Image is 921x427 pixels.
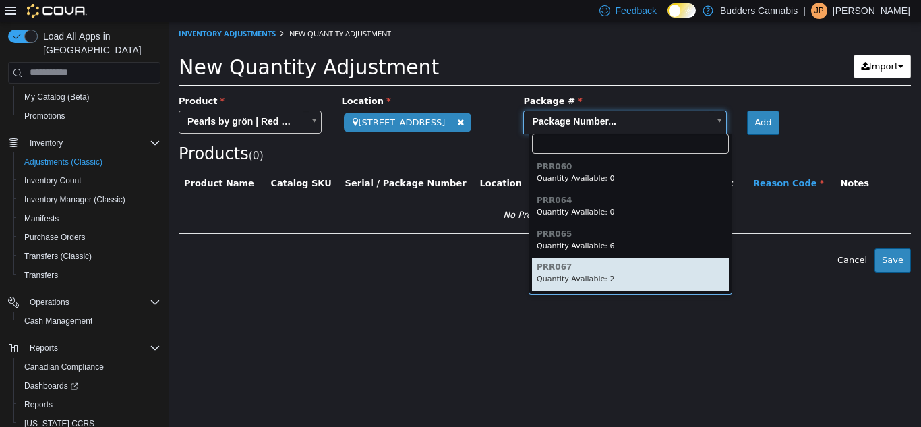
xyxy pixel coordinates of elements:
span: Reports [30,343,58,353]
p: [PERSON_NAME] [833,3,910,19]
span: JP [814,3,824,19]
span: Reports [24,399,53,410]
a: Transfers [19,267,63,283]
a: My Catalog (Beta) [19,89,95,105]
span: Cash Management [24,316,92,326]
a: Cash Management [19,313,98,329]
button: Reports [3,339,166,358]
span: Purchase Orders [24,232,86,243]
span: Reports [24,340,160,356]
small: Quantity Available: 2 [368,253,446,262]
span: Cash Management [19,313,160,329]
a: Dashboards [13,376,166,395]
button: Cash Management [13,312,166,331]
span: Inventory Count [19,173,160,189]
span: Canadian Compliance [19,359,160,375]
span: Transfers (Classic) [24,251,92,262]
h6: PRR064 [368,175,556,183]
button: Inventory Count [13,171,166,190]
button: Reports [24,340,63,356]
span: Transfers [24,270,58,281]
div: Jessica Patterson [811,3,827,19]
span: Operations [24,294,160,310]
button: Reports [13,395,166,414]
span: Purchase Orders [19,229,160,246]
button: Transfers (Classic) [13,247,166,266]
a: Reports [19,397,58,413]
h6: PRR060 [368,141,556,150]
img: Cova [27,4,87,18]
span: Inventory [30,138,63,148]
button: Promotions [13,107,166,125]
a: Transfers (Classic) [19,248,97,264]
button: My Catalog (Beta) [13,88,166,107]
a: Promotions [19,108,71,124]
small: Quantity Available: 0 [368,152,446,161]
button: Operations [3,293,166,312]
span: Adjustments (Classic) [19,154,160,170]
h6: PRR065 [368,208,556,217]
span: Inventory Manager (Classic) [24,194,125,205]
button: Manifests [13,209,166,228]
p: | [803,3,806,19]
button: Operations [24,294,75,310]
p: Budders Cannabis [720,3,798,19]
span: Transfers [19,267,160,283]
span: Inventory Count [24,175,82,186]
span: Reports [19,397,160,413]
span: Transfers (Classic) [19,248,160,264]
a: Adjustments (Classic) [19,154,108,170]
span: Feedback [616,4,657,18]
button: Transfers [13,266,166,285]
button: Purchase Orders [13,228,166,247]
span: Load All Apps in [GEOGRAPHIC_DATA] [38,30,160,57]
input: Dark Mode [667,3,696,18]
a: Dashboards [19,378,84,394]
a: Canadian Compliance [19,359,109,375]
button: Inventory Manager (Classic) [13,190,166,209]
button: Inventory [3,134,166,152]
a: Purchase Orders [19,229,91,246]
small: Quantity Available: 6 [368,220,446,229]
span: Manifests [19,210,160,227]
span: Promotions [19,108,160,124]
span: My Catalog (Beta) [24,92,90,103]
span: Inventory [24,135,160,151]
a: Inventory Manager (Classic) [19,192,131,208]
span: Promotions [24,111,65,121]
button: Canadian Compliance [13,358,166,376]
span: Operations [30,297,69,308]
span: Dashboards [19,378,160,394]
span: Manifests [24,213,59,224]
span: Canadian Compliance [24,362,104,372]
a: Inventory Count [19,173,87,189]
button: Adjustments (Classic) [13,152,166,171]
button: Inventory [24,135,68,151]
h6: PRR067 [368,241,556,250]
small: Quantity Available: 0 [368,186,446,195]
a: Manifests [19,210,64,227]
span: Inventory Manager (Classic) [19,192,160,208]
span: My Catalog (Beta) [19,89,160,105]
span: Adjustments (Classic) [24,156,102,167]
span: Dashboards [24,380,78,391]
